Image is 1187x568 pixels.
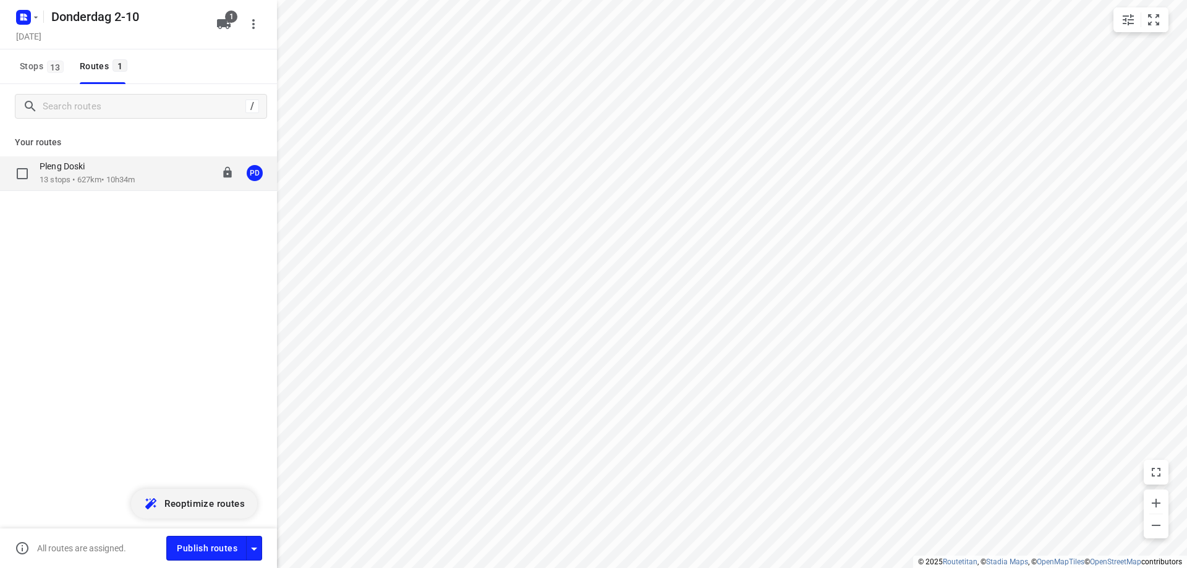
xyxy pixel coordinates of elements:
button: Reoptimize routes [131,489,257,519]
span: 1 [225,11,237,23]
p: All routes are assigned. [37,543,126,553]
div: Routes [80,59,131,74]
button: Map settings [1116,7,1141,32]
a: OpenMapTiles [1037,557,1084,566]
input: Search routes [43,97,245,116]
p: Pleng Doski [40,161,92,172]
button: Publish routes [166,536,247,560]
span: Stops [20,59,67,74]
button: Lock route [221,166,234,180]
span: Publish routes [177,541,237,556]
button: 1 [211,12,236,36]
a: Stadia Maps [986,557,1028,566]
span: Select [10,161,35,186]
span: Reoptimize routes [164,496,245,512]
div: small contained button group [1113,7,1168,32]
p: Your routes [15,136,262,149]
h5: Rename [46,7,206,27]
li: © 2025 , © , © © contributors [918,557,1182,566]
button: Fit zoom [1141,7,1166,32]
div: / [245,100,259,113]
button: More [241,12,266,36]
a: OpenStreetMap [1090,557,1141,566]
div: Driver app settings [247,540,262,556]
a: Routetitan [943,557,977,566]
span: 13 [47,61,64,73]
h5: Project date [11,29,46,43]
div: PD [247,165,263,181]
button: PD [242,161,267,185]
span: 1 [113,59,127,72]
p: 13 stops • 627km • 10h34m [40,174,135,186]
